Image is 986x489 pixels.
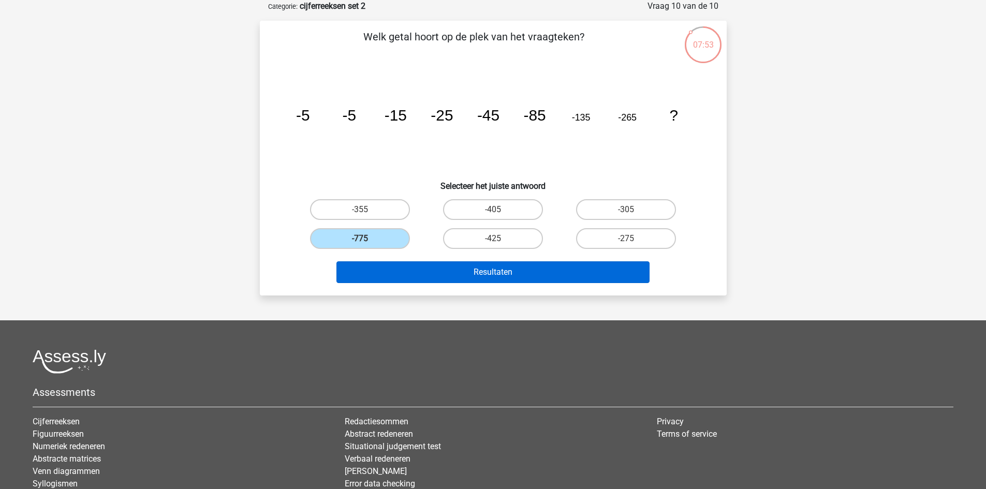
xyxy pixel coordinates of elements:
h6: Selecteer het juiste antwoord [276,173,710,191]
a: Abstracte matrices [33,454,101,464]
label: -405 [443,199,543,220]
strong: cijferreeksen set 2 [300,1,365,11]
a: Numeriek redeneren [33,441,105,451]
a: Redactiesommen [345,417,408,426]
a: Cijferreeksen [33,417,80,426]
a: Syllogismen [33,479,78,488]
tspan: -15 [384,107,406,124]
a: Figuurreeksen [33,429,84,439]
tspan: -265 [618,112,637,123]
a: Abstract redeneren [345,429,413,439]
label: -275 [576,228,676,249]
a: Terms of service [657,429,717,439]
a: Verbaal redeneren [345,454,410,464]
img: Assessly logo [33,349,106,374]
a: Error data checking [345,479,415,488]
label: -305 [576,199,676,220]
tspan: -85 [523,107,546,124]
label: -425 [443,228,543,249]
label: -775 [310,228,410,249]
label: -355 [310,199,410,220]
small: Categorie: [268,3,298,10]
p: Welk getal hoort op de plek van het vraagteken? [276,29,671,60]
tspan: -5 [342,107,356,124]
a: Privacy [657,417,684,426]
tspan: -45 [477,107,499,124]
a: Situational judgement test [345,441,441,451]
div: 07:53 [684,25,723,51]
tspan: ? [669,107,678,124]
tspan: -25 [431,107,453,124]
tspan: -135 [571,112,590,123]
h5: Assessments [33,386,953,398]
a: [PERSON_NAME] [345,466,407,476]
tspan: -5 [296,107,310,124]
a: Venn diagrammen [33,466,100,476]
button: Resultaten [336,261,650,283]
